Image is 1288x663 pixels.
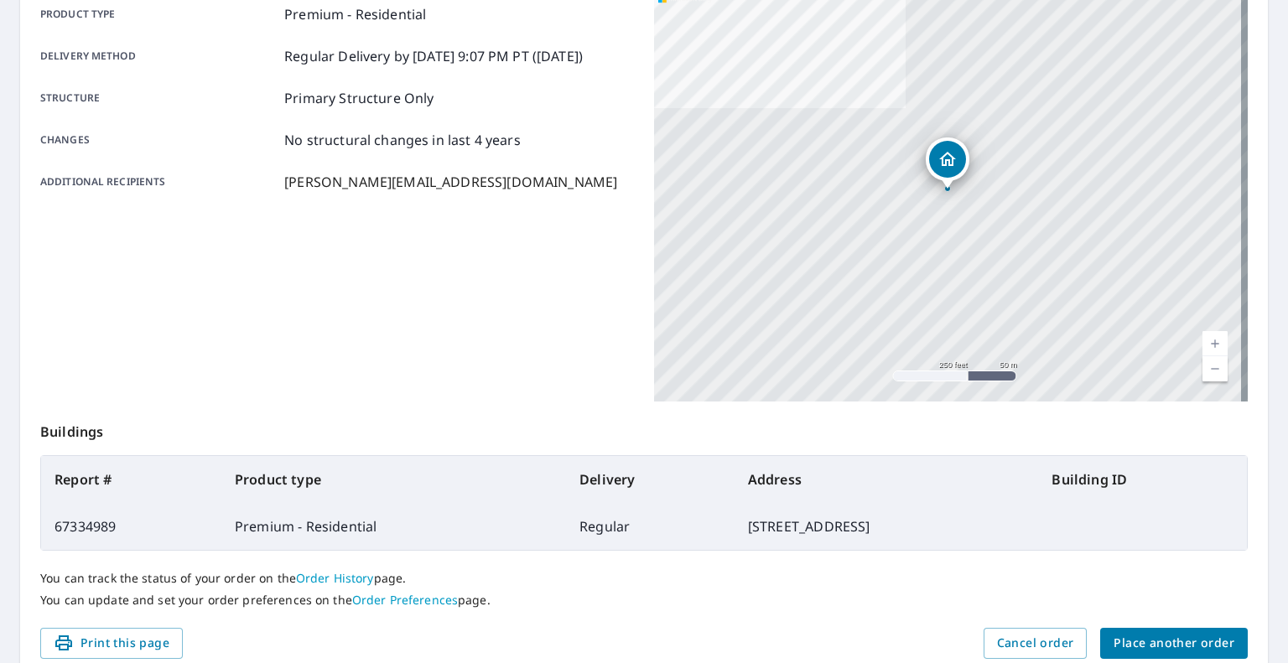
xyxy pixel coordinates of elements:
p: You can update and set your order preferences on the page. [40,593,1248,608]
p: Additional recipients [40,172,278,192]
p: No structural changes in last 4 years [284,130,521,150]
a: Order History [296,570,374,586]
span: Cancel order [997,633,1074,654]
span: Print this page [54,633,169,654]
p: You can track the status of your order on the page. [40,571,1248,586]
td: [STREET_ADDRESS] [735,503,1039,550]
p: Structure [40,88,278,108]
th: Address [735,456,1039,503]
th: Building ID [1038,456,1247,503]
th: Report # [41,456,221,503]
th: Product type [221,456,566,503]
td: Premium - Residential [221,503,566,550]
p: Changes [40,130,278,150]
p: Buildings [40,401,1248,455]
p: [PERSON_NAME][EMAIL_ADDRESS][DOMAIN_NAME] [284,172,617,192]
p: Premium - Residential [284,4,426,24]
button: Print this page [40,628,183,659]
button: Place another order [1100,628,1248,659]
span: Place another order [1114,633,1234,654]
a: Order Preferences [352,592,458,608]
p: Regular Delivery by [DATE] 9:07 PM PT ([DATE]) [284,46,583,66]
a: Current Level 17, Zoom Out [1202,356,1228,381]
td: Regular [566,503,735,550]
p: Primary Structure Only [284,88,434,108]
div: Dropped pin, building 1, Residential property, 14110 W Lisbon Rd Brookfield, WI 53005 [926,137,969,189]
p: Product type [40,4,278,24]
th: Delivery [566,456,735,503]
a: Current Level 17, Zoom In [1202,331,1228,356]
td: 67334989 [41,503,221,550]
p: Delivery method [40,46,278,66]
button: Cancel order [984,628,1088,659]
